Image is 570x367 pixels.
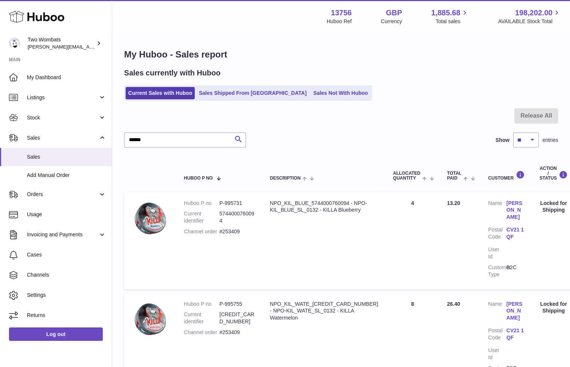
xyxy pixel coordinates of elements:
[506,226,525,240] a: CV21 1QF
[488,301,506,324] dt: Name
[506,327,525,341] a: CV21 1QF
[488,200,506,223] dt: Name
[219,210,255,224] dd: 5744000760094
[27,251,106,258] span: Cases
[28,36,95,50] div: Two Wombats
[27,134,98,141] span: Sales
[447,301,460,307] span: 26.40
[219,301,255,308] dd: P-995755
[496,137,509,144] label: Show
[539,200,567,214] div: Locked for Shipping
[385,192,439,289] td: 4
[488,246,506,260] dt: User Id
[184,301,219,308] dt: Huboo P no
[132,301,169,338] img: KILLA_Watermelon_Slim_Extra_Strong_Nicotine_Pouches-5744000760148.webp
[506,200,525,221] a: [PERSON_NAME]
[506,301,525,322] a: [PERSON_NAME]
[488,226,506,242] dt: Postal Code
[27,271,106,279] span: Channels
[447,171,462,181] span: Total paid
[184,228,219,235] dt: Channel order
[27,94,98,101] span: Listings
[124,68,221,78] h2: Sales currently with Huboo
[184,329,219,336] dt: Channel order
[132,200,169,237] img: KILLA_Blueberry_Slim_Extra_Strong_Nicotine_Pouches-5744000760094.webp
[270,301,378,322] div: NPO_KIL_WATE_[CREDIT_CARD_NUMBER] - NPO-KIL_WATE_SL_0132 - KILLA Watermelon
[126,87,195,99] a: Current Sales with Huboo
[184,311,219,325] dt: Current identifier
[539,301,567,315] div: Locked for Shipping
[27,231,98,238] span: Invoicing and Payments
[27,211,106,218] span: Usage
[219,228,255,235] dd: #253409
[27,292,106,299] span: Settings
[542,137,558,144] span: entries
[124,49,558,60] h1: My Huboo - Sales report
[184,210,219,224] dt: Current identifier
[381,18,402,25] div: Currency
[28,44,190,50] span: [PERSON_NAME][EMAIL_ADDRESS][PERSON_NAME][DOMAIN_NAME]
[488,347,506,361] dt: User Id
[327,18,352,25] div: Huboo Ref
[219,200,255,207] dd: P-995731
[488,171,524,181] div: Customer
[431,8,469,25] a: 1,885.68 Total sales
[431,8,460,18] span: 1,885.68
[270,200,378,214] div: NPO_KIL_BLUE_5744000760094 - NPO-KIL_BLUE_SL_0132 - KILLA Blueberry
[331,8,352,18] strong: 13756
[488,264,506,278] dt: Customer Type
[539,166,567,181] div: Action / Status
[498,18,561,25] span: AVAILABLE Stock Total
[488,327,506,343] dt: Postal Code
[270,176,301,181] span: Description
[27,191,98,198] span: Orders
[27,312,106,319] span: Returns
[386,8,402,18] strong: GBP
[311,87,370,99] a: Sales Not With Huboo
[219,329,255,336] dd: #253409
[447,200,460,206] span: 13.20
[515,8,552,18] span: 198,202.00
[27,114,98,121] span: Stock
[27,153,106,161] span: Sales
[9,38,20,49] img: adam.randall@twowombats.com
[219,311,255,325] dd: [CREDIT_CARD_NUMBER]
[27,74,106,81] span: My Dashboard
[498,8,561,25] a: 198,202.00 AVAILABLE Stock Total
[196,87,309,99] a: Sales Shipped From [GEOGRAPHIC_DATA]
[506,264,525,278] dd: B2C
[184,200,219,207] dt: Huboo P no
[393,171,420,181] span: ALLOCATED Quantity
[27,172,106,179] span: Add Manual Order
[9,327,103,341] a: Log out
[184,176,213,181] span: Huboo P no
[435,18,469,25] span: Total sales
